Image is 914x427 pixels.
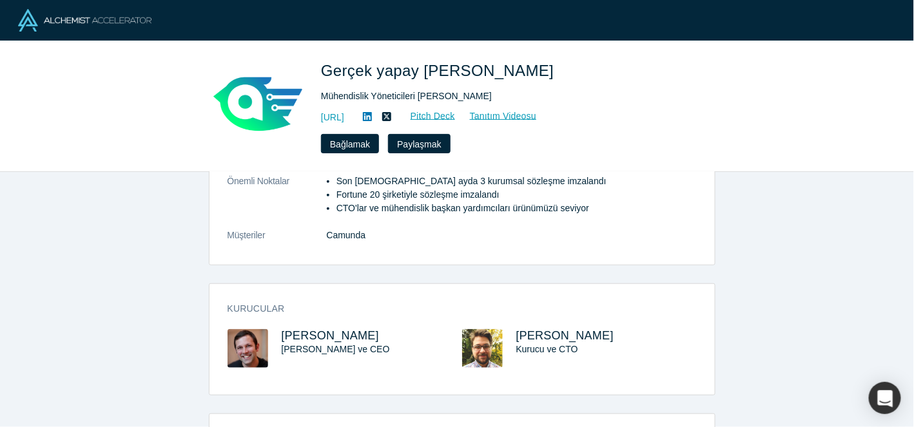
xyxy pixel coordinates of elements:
a: Pitch Deck [396,108,456,124]
font: Gerçek yapay [PERSON_NAME] [321,62,554,79]
a: [URL] [321,111,344,124]
font: Kurucular [228,303,285,314]
font: Müşteriler [228,230,266,240]
img: John Kennedy'nin Profil Resmi [228,329,268,368]
font: Önemli Noktalar [228,176,290,186]
a: [PERSON_NAME] [516,329,614,342]
font: CTO'lar ve mühendislik başkan yardımcıları ürünümüzü seviyor [336,203,589,213]
font: Son [DEMOGRAPHIC_DATA] ayda 3 kurumsal sözleşme imzalandı [336,176,607,186]
img: Simyacı Logosu [18,9,151,32]
font: Paylaşmak [397,139,441,149]
button: Paylaşmak [388,134,450,153]
font: Kurucu ve CTO [516,344,578,354]
font: [PERSON_NAME] ve CEO [282,344,390,354]
font: Bağlamak [330,139,370,149]
font: Tanıtım Videosu [470,111,536,121]
img: Ethan Byrd'ın Profil Resmi [462,329,503,368]
a: Tanıtım Videosu [456,108,537,124]
img: Gerçek Yapay Zeka'nın Logosu [213,59,303,149]
font: [URL] [321,112,344,122]
font: Mühendislik Yöneticileri [PERSON_NAME] [321,91,492,101]
font: Pitch Deck [411,111,455,121]
font: Fortune 20 şirketiyle sözleşme imzalandı [336,189,500,200]
font: Camunda [327,230,366,240]
a: [PERSON_NAME] [282,329,380,342]
button: Bağlamak [321,134,379,153]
